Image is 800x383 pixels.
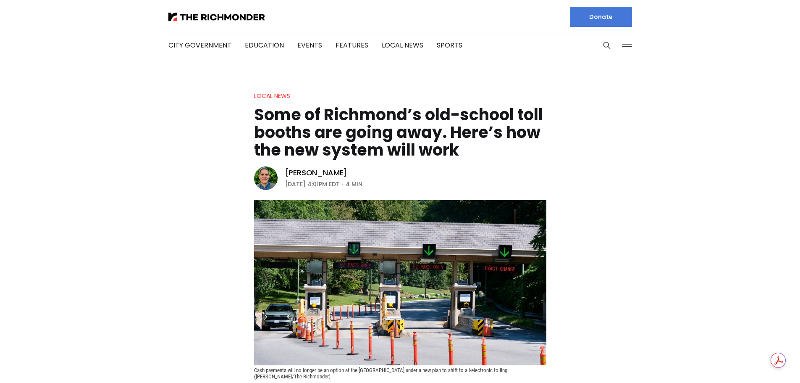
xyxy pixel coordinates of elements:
img: Graham Moomaw [254,166,278,190]
a: Donate [570,7,632,27]
a: City Government [168,40,231,50]
img: Some of Richmond’s old-school toll booths are going away. Here’s how the new system will work [254,200,546,365]
img: The Richmonder [168,13,265,21]
a: [PERSON_NAME] [285,168,347,178]
a: Education [245,40,284,50]
span: Cash payments will no longer be an option at the [GEOGRAPHIC_DATA] under a new plan to shift to a... [254,367,510,380]
span: 4 min [346,179,362,189]
h1: Some of Richmond’s old-school toll booths are going away. Here’s how the new system will work [254,106,546,159]
iframe: portal-trigger [729,342,800,383]
time: [DATE] 4:01PM EDT [285,179,340,189]
button: Search this site [601,39,613,52]
a: Features [336,40,368,50]
a: Sports [437,40,462,50]
a: Local News [254,92,290,100]
a: Local News [382,40,423,50]
a: Events [297,40,322,50]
